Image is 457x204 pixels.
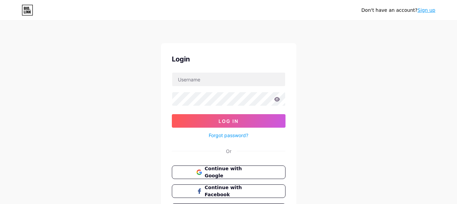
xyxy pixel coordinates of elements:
a: Sign up [417,7,435,13]
span: Continue with Facebook [205,184,260,198]
button: Continue with Facebook [172,184,285,198]
button: Log In [172,114,285,128]
button: Continue with Google [172,165,285,179]
div: Don't have an account? [361,7,435,14]
div: Login [172,54,285,64]
a: Forgot password? [209,132,248,139]
input: Username [172,73,285,86]
div: Or [226,148,231,155]
span: Log In [219,118,238,124]
span: Continue with Google [205,165,260,179]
